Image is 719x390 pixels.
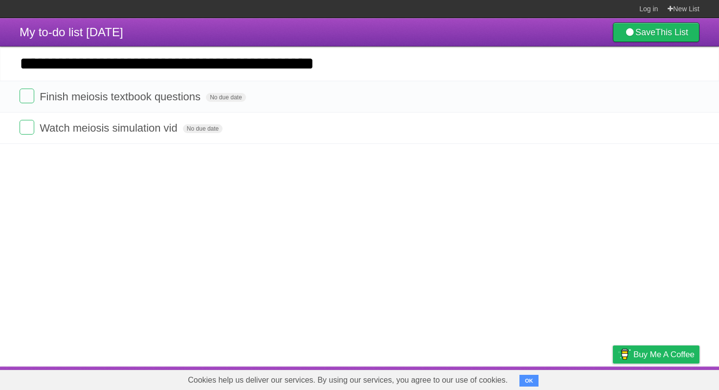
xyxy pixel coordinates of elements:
[633,346,695,363] span: Buy me a coffee
[655,27,688,37] b: This List
[515,369,555,388] a: Developers
[567,369,588,388] a: Terms
[20,120,34,135] label: Done
[20,25,123,39] span: My to-do list [DATE]
[206,93,246,102] span: No due date
[183,124,223,133] span: No due date
[638,369,699,388] a: Suggest a feature
[519,375,539,387] button: OK
[613,23,699,42] a: SaveThis List
[178,370,517,390] span: Cookies help us deliver our services. By using our services, you agree to our use of cookies.
[483,369,503,388] a: About
[600,369,626,388] a: Privacy
[40,91,203,103] span: Finish meiosis textbook questions
[618,346,631,363] img: Buy me a coffee
[40,122,180,134] span: Watch meiosis simulation vid
[613,345,699,364] a: Buy me a coffee
[20,89,34,103] label: Done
